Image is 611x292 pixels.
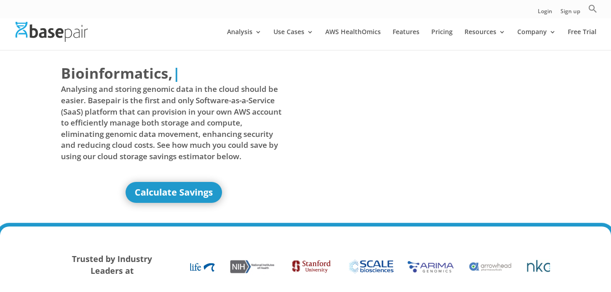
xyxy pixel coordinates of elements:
[61,63,172,84] span: Bioinformatics,
[517,29,556,50] a: Company
[313,63,538,189] iframe: Basepair - NGS Analysis Simplified
[325,29,381,50] a: AWS HealthOmics
[431,29,453,50] a: Pricing
[126,182,222,203] a: Calculate Savings
[227,29,262,50] a: Analysis
[568,29,596,50] a: Free Trial
[393,29,419,50] a: Features
[15,22,88,41] img: Basepair
[538,9,552,18] a: Login
[172,63,181,83] span: |
[273,29,313,50] a: Use Cases
[561,9,580,18] a: Sign up
[588,4,597,18] a: Search Icon Link
[465,29,505,50] a: Resources
[588,4,597,13] svg: Search
[72,253,152,276] strong: Trusted by Industry Leaders at
[61,84,286,162] span: Analysing and storing genomic data in the cloud should be easier. Basepair is the first and only ...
